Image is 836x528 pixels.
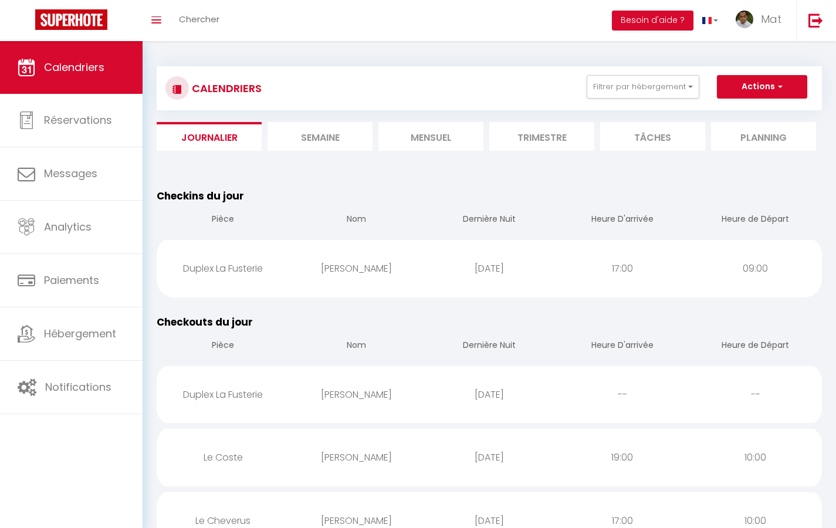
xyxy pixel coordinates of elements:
th: Nom [290,204,423,237]
th: Pièce [157,330,290,363]
span: Checkouts du jour [157,315,253,329]
img: Super Booking [35,9,107,30]
span: Paiements [44,273,99,287]
button: Ouvrir le widget de chat LiveChat [9,5,45,40]
div: -- [689,375,822,414]
th: Pièce [157,204,290,237]
div: 17:00 [556,249,689,287]
button: Filtrer par hébergement [587,75,699,99]
div: [PERSON_NAME] [290,438,423,476]
div: 10:00 [689,438,822,476]
div: -- [556,375,689,414]
span: Réservations [44,113,112,127]
th: Dernière Nuit [423,330,556,363]
th: Heure D'arrivée [556,330,689,363]
button: Besoin d'aide ? [612,11,693,31]
div: 19:00 [556,438,689,476]
li: Trimestre [489,122,594,151]
img: ... [736,11,753,28]
th: Heure de Départ [689,204,822,237]
li: Semaine [268,122,373,151]
div: Le Coste [157,438,290,476]
th: Heure D'arrivée [556,204,689,237]
div: Duplex La Fusterie [157,375,290,414]
div: [DATE] [423,438,556,476]
span: Hébergement [44,326,116,341]
th: Dernière Nuit [423,204,556,237]
button: Actions [717,75,807,99]
div: [DATE] [423,249,556,287]
img: logout [808,13,823,28]
span: Mat [761,12,781,26]
h3: CALENDRIERS [189,75,262,101]
div: [DATE] [423,375,556,414]
th: Heure de Départ [689,330,822,363]
div: [PERSON_NAME] [290,375,423,414]
div: [PERSON_NAME] [290,249,423,287]
li: Mensuel [378,122,483,151]
span: Chercher [179,13,219,25]
span: Checkins du jour [157,189,244,203]
span: Calendriers [44,60,104,75]
li: Journalier [157,122,262,151]
span: Notifications [45,380,111,394]
div: Duplex La Fusterie [157,249,290,287]
th: Nom [290,330,423,363]
span: Messages [44,166,97,181]
span: Analytics [44,219,92,234]
div: 09:00 [689,249,822,287]
li: Tâches [600,122,705,151]
li: Planning [711,122,816,151]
